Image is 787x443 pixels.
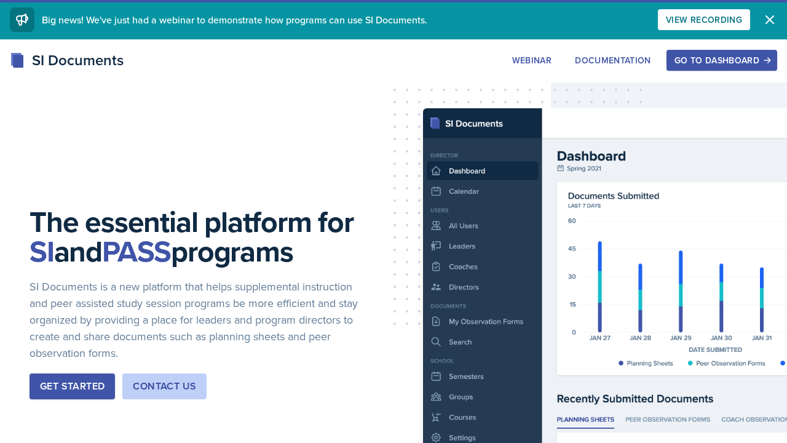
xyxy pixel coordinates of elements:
div: Webinar [512,55,552,65]
div: SI Documents [10,49,124,71]
div: Documentation [575,55,651,65]
div: View Recording [666,15,742,25]
div: Get Started [40,379,105,394]
button: Go to Dashboard [666,50,777,71]
button: Webinar [504,50,560,71]
button: Documentation [567,50,659,71]
div: Contact Us [133,379,196,394]
button: Contact Us [122,373,207,399]
div: Go to Dashboard [674,55,769,65]
span: Big news! We've just had a webinar to demonstrate how programs can use SI Documents. [42,13,427,26]
button: View Recording [658,9,750,30]
button: Get Started [30,373,115,399]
